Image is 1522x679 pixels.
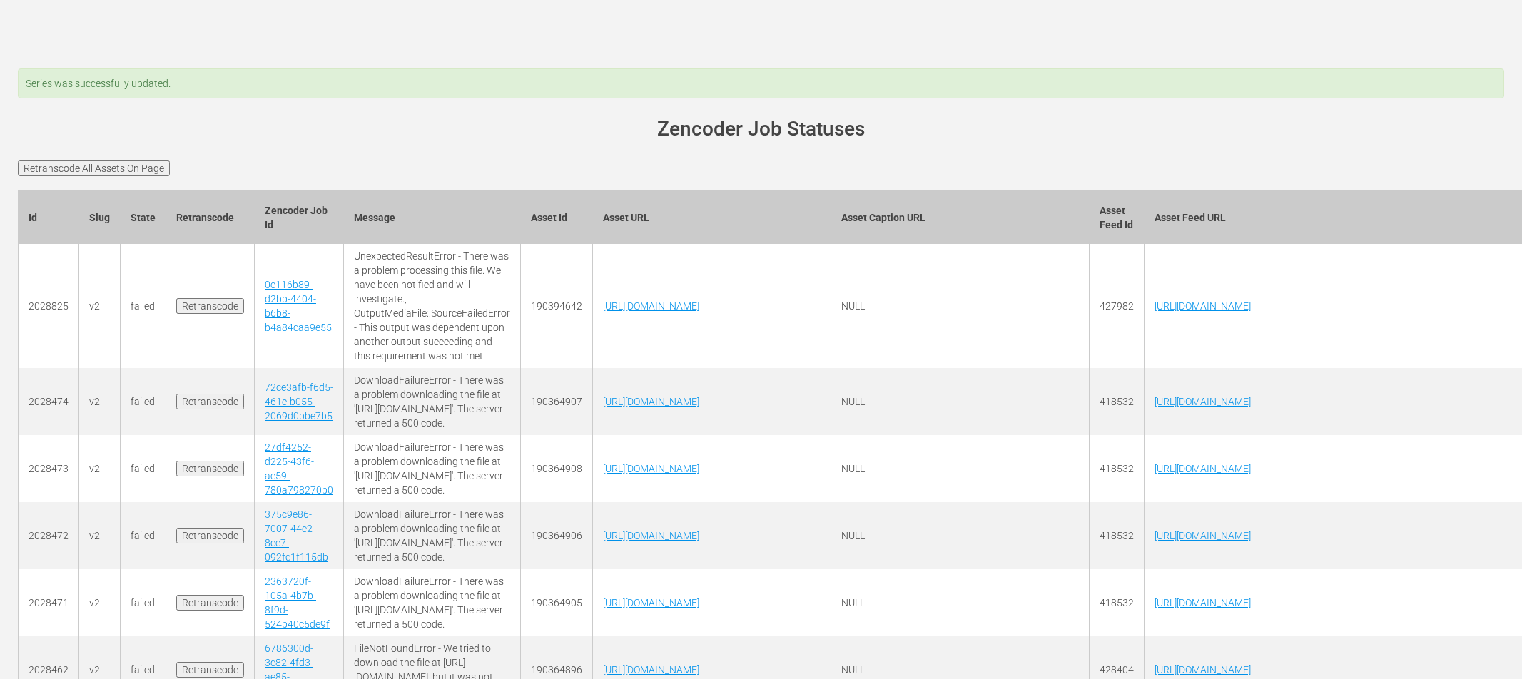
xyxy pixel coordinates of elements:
a: [URL][DOMAIN_NAME] [603,396,699,407]
th: Zencoder Job Id [255,190,344,244]
td: 418532 [1090,368,1145,435]
a: [URL][DOMAIN_NAME] [603,664,699,675]
td: 2028825 [19,244,79,368]
a: 2363720f-105a-4b7b-8f9d-524b40c5de9f [265,576,330,630]
td: 418532 [1090,569,1145,636]
input: Retranscode [176,528,244,543]
td: DownloadFailureError - There was a problem downloading the file at '[URL][DOMAIN_NAME]'. The serv... [344,368,521,435]
td: 2028473 [19,435,79,502]
td: DownloadFailureError - There was a problem downloading the file at '[URL][DOMAIN_NAME]'. The serv... [344,435,521,502]
th: Slug [79,190,121,244]
td: failed [121,569,166,636]
td: NULL [831,244,1090,368]
a: [URL][DOMAIN_NAME] [1155,597,1251,608]
td: failed [121,244,166,368]
input: Retranscode [176,394,244,409]
a: [URL][DOMAIN_NAME] [603,530,699,541]
a: 27df4252-d225-43f6-ae59-780a798270b0 [265,441,333,496]
a: [URL][DOMAIN_NAME] [1155,463,1251,474]
a: [URL][DOMAIN_NAME] [1155,396,1251,407]
td: UnexpectedResultError - There was a problem processing this file. We have been notified and will ... [344,244,521,368]
input: Retranscode All Assets On Page [18,160,170,176]
td: 427982 [1090,244,1145,368]
th: Asset URL [593,190,831,244]
td: failed [121,435,166,502]
td: failed [121,368,166,435]
h1: Zencoder Job Statuses [38,118,1484,141]
th: State [121,190,166,244]
a: [URL][DOMAIN_NAME] [1155,664,1251,675]
th: Message [344,190,521,244]
td: DownloadFailureError - There was a problem downloading the file at '[URL][DOMAIN_NAME]'. The serv... [344,569,521,636]
td: 2028471 [19,569,79,636]
td: DownloadFailureError - There was a problem downloading the file at '[URL][DOMAIN_NAME]'. The serv... [344,502,521,569]
td: 190364906 [521,502,593,569]
td: 190364907 [521,368,593,435]
td: 190364908 [521,435,593,502]
th: Asset Caption URL [831,190,1090,244]
a: [URL][DOMAIN_NAME] [603,300,699,312]
a: [URL][DOMAIN_NAME] [1155,300,1251,312]
div: Series was successfully updated. [18,68,1504,98]
input: Retranscode [176,298,244,314]
th: Id [19,190,79,244]
a: 0e116b89-d2bb-4404-b6b8-b4a84caa9e55 [265,279,332,333]
th: Asset Feed Id [1090,190,1145,244]
td: 2028472 [19,502,79,569]
input: Retranscode [176,595,244,611]
td: v2 [79,569,121,636]
input: Retranscode [176,461,244,476]
input: Retranscode [176,662,244,678]
td: failed [121,502,166,569]
td: 418532 [1090,435,1145,502]
a: 375c9e86-7007-44c2-8ce7-092fc1f115db [265,509,328,563]
a: 72ce3afb-f6d5-461e-b055-2069d0bbe7b5 [265,382,333,422]
a: [URL][DOMAIN_NAME] [603,597,699,608]
td: 190364905 [521,569,593,636]
td: 2028474 [19,368,79,435]
td: NULL [831,368,1090,435]
td: v2 [79,368,121,435]
td: NULL [831,435,1090,502]
td: 418532 [1090,502,1145,569]
td: 190394642 [521,244,593,368]
td: NULL [831,569,1090,636]
td: v2 [79,244,121,368]
th: Asset Id [521,190,593,244]
th: Retranscode [166,190,255,244]
td: v2 [79,502,121,569]
td: v2 [79,435,121,502]
a: [URL][DOMAIN_NAME] [1155,530,1251,541]
td: NULL [831,502,1090,569]
a: [URL][DOMAIN_NAME] [603,463,699,474]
